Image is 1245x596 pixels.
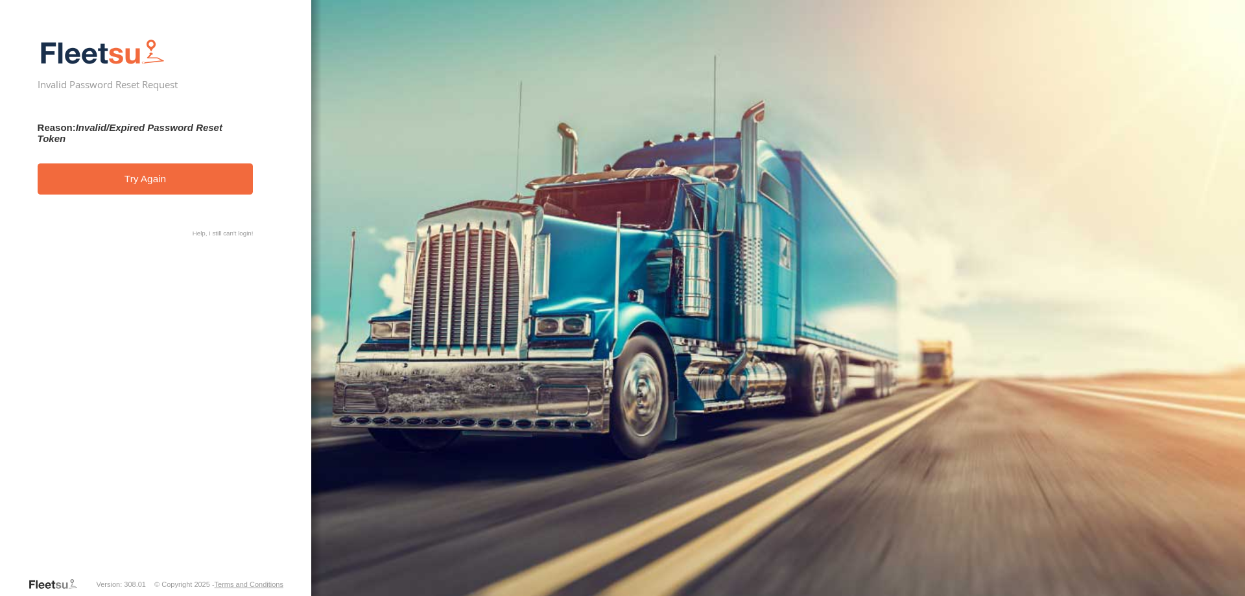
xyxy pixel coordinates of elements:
a: Terms and Conditions [215,580,283,588]
img: Fleetsu [38,36,167,69]
a: Try Again [38,163,254,195]
a: Visit our Website [28,578,88,591]
div: Version: 308.01 [97,580,146,588]
a: Help, I still can't login! [193,230,254,239]
h3: Reason: [38,122,254,144]
div: © Copyright 2025 - [154,580,283,588]
h2: Invalid Password Reset Request [38,78,254,91]
em: Invalid/Expired Password Reset Token [38,122,222,144]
